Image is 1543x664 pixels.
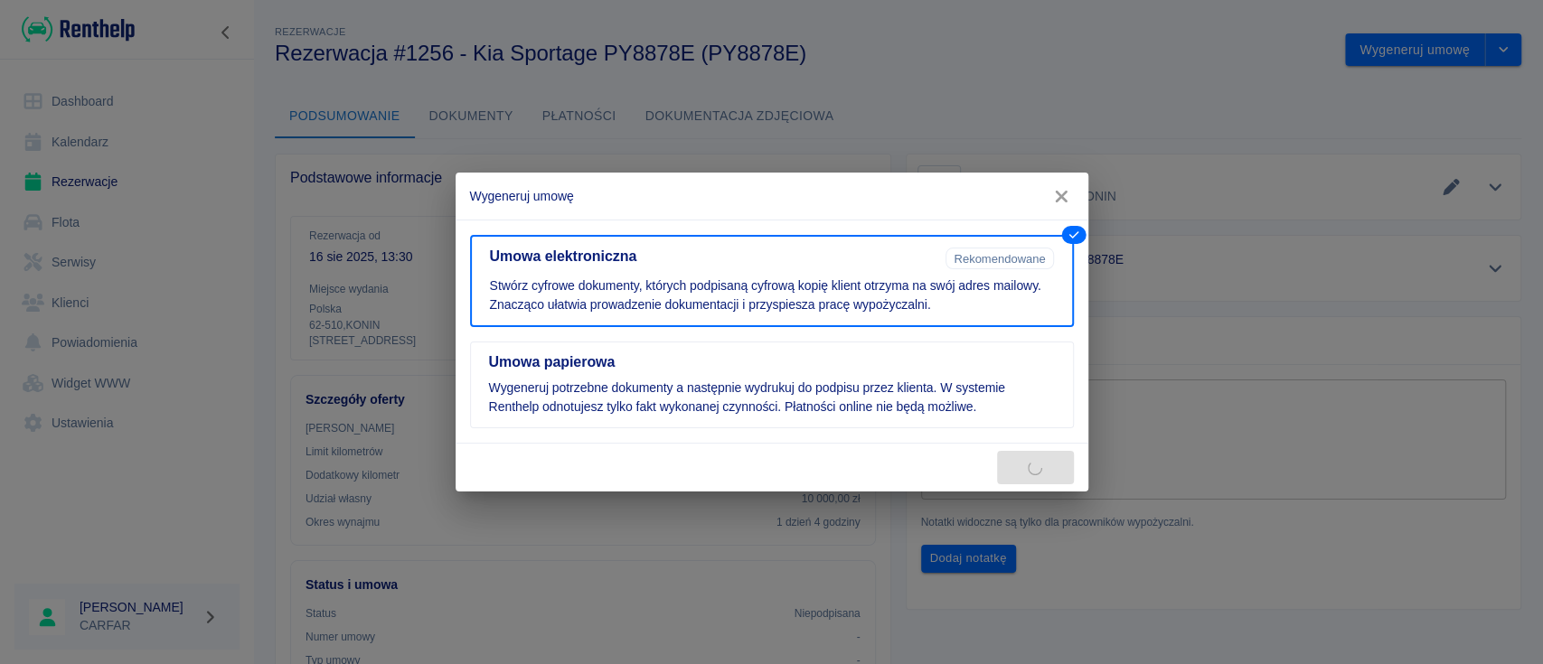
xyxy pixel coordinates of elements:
h5: Umowa papierowa [489,353,1055,371]
span: Rekomendowane [946,252,1052,266]
p: Wygeneruj potrzebne dokumenty a następnie wydrukuj do podpisu przez klienta. W systemie Renthelp ... [489,379,1055,416]
button: Umowa elektronicznaRekomendowaneStwórz cyfrowe dokumenty, których podpisaną cyfrową kopię klient ... [470,235,1074,327]
button: Umowa papierowaWygeneruj potrzebne dokumenty a następnie wydrukuj do podpisu przez klienta. W sys... [470,341,1074,428]
h2: Wygeneruj umowę [456,173,1088,220]
p: Stwórz cyfrowe dokumenty, których podpisaną cyfrową kopię klient otrzyma na swój adres mailowy. Z... [490,276,1054,314]
h5: Umowa elektroniczna [490,248,939,266]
